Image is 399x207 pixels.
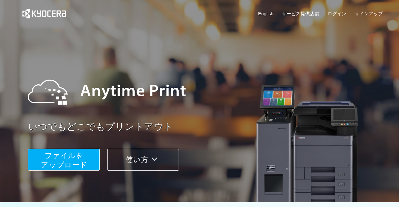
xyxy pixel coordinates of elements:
a: いつでもどこでもプリントアウト [28,120,387,134]
a: English [258,10,273,17]
button: 使い方 [107,149,179,171]
span: ファイルを ​​アップロード [41,151,87,169]
a: ログイン [328,10,346,17]
a: サービス提供店舗 [282,10,319,17]
a: サインアップ [355,10,383,17]
button: ファイルを​​アップロード [28,149,100,171]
